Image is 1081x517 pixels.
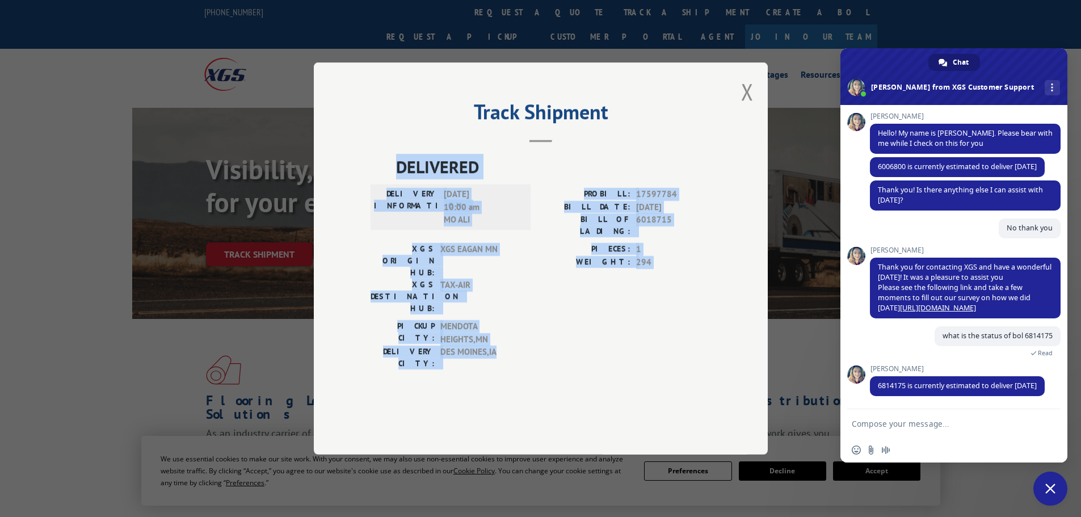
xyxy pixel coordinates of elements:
label: DELIVERY CITY: [371,346,435,369]
div: More channels [1045,80,1060,95]
textarea: Compose your message... [852,419,1031,429]
span: No thank you [1007,223,1053,233]
span: 17597784 [636,188,711,201]
span: [PERSON_NAME] [870,112,1061,120]
span: Read [1038,349,1053,357]
a: [URL][DOMAIN_NAME] [900,303,976,313]
label: XGS ORIGIN HUB: [371,243,435,279]
button: Close modal [741,77,754,107]
span: MENDOTA HEIGHTS , MN [440,320,517,346]
span: [PERSON_NAME] [870,246,1061,254]
span: [DATE] 10:00 am MO ALI [444,188,520,226]
span: 294 [636,256,711,269]
label: BILL DATE: [541,201,630,214]
span: Thank you! Is there anything else I can assist with [DATE]? [878,185,1043,205]
span: Thank you for contacting XGS and have a wonderful [DATE]! It was a pleasure to assist you Please ... [878,262,1051,313]
label: BILL OF LADING: [541,213,630,237]
span: [DATE] [636,201,711,214]
span: [PERSON_NAME] [870,365,1045,373]
span: 1 [636,243,711,256]
span: Insert an emoji [852,445,861,455]
h2: Track Shipment [371,104,711,125]
div: Close chat [1033,472,1067,506]
span: Audio message [881,445,890,455]
label: XGS DESTINATION HUB: [371,279,435,314]
span: 6814175 is currently estimated to deliver [DATE] [878,381,1037,390]
span: 6018715 [636,213,711,237]
label: PICKUP CITY: [371,320,435,346]
span: Send a file [867,445,876,455]
span: what is the status of bol 6814175 [943,331,1053,341]
label: PIECES: [541,243,630,256]
div: Chat [928,54,980,71]
span: XGS EAGAN MN [440,243,517,279]
label: WEIGHT: [541,256,630,269]
label: DELIVERY INFORMATION: [374,188,438,226]
span: Chat [953,54,969,71]
span: Hello! My name is [PERSON_NAME]. Please bear with me while I check on this for you [878,128,1053,148]
span: TAX-AIR [440,279,517,314]
span: DES MOINES , IA [440,346,517,369]
span: 6006800 is currently estimated to deliver [DATE] [878,162,1037,171]
label: PROBILL: [541,188,630,201]
span: DELIVERED [396,154,711,179]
